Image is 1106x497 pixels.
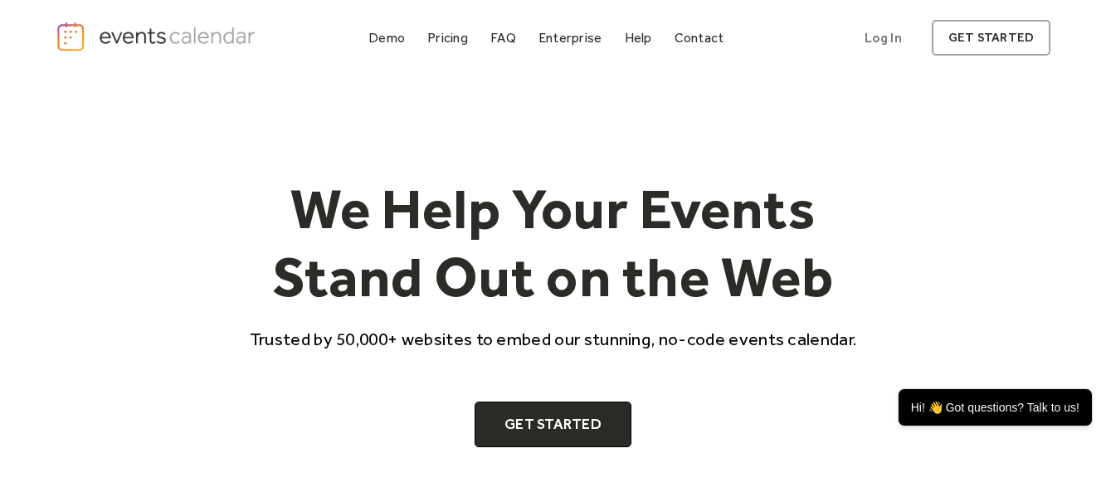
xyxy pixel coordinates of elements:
[235,327,872,351] p: Trusted by 50,000+ websites to embed our stunning, no-code events calendar.
[668,27,731,49] a: Contact
[848,20,918,56] a: Log In
[56,21,261,52] a: home
[475,402,631,448] a: Get Started
[625,33,652,42] div: Help
[368,33,405,42] div: Demo
[618,27,659,49] a: Help
[362,27,412,49] a: Demo
[675,33,724,42] div: Contact
[484,27,523,49] a: FAQ
[235,175,872,310] h1: We Help Your Events Stand Out on the Web
[932,20,1050,56] a: get started
[421,27,475,49] a: Pricing
[427,33,468,42] div: Pricing
[490,33,516,42] div: FAQ
[538,33,602,42] div: Enterprise
[532,27,608,49] a: Enterprise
